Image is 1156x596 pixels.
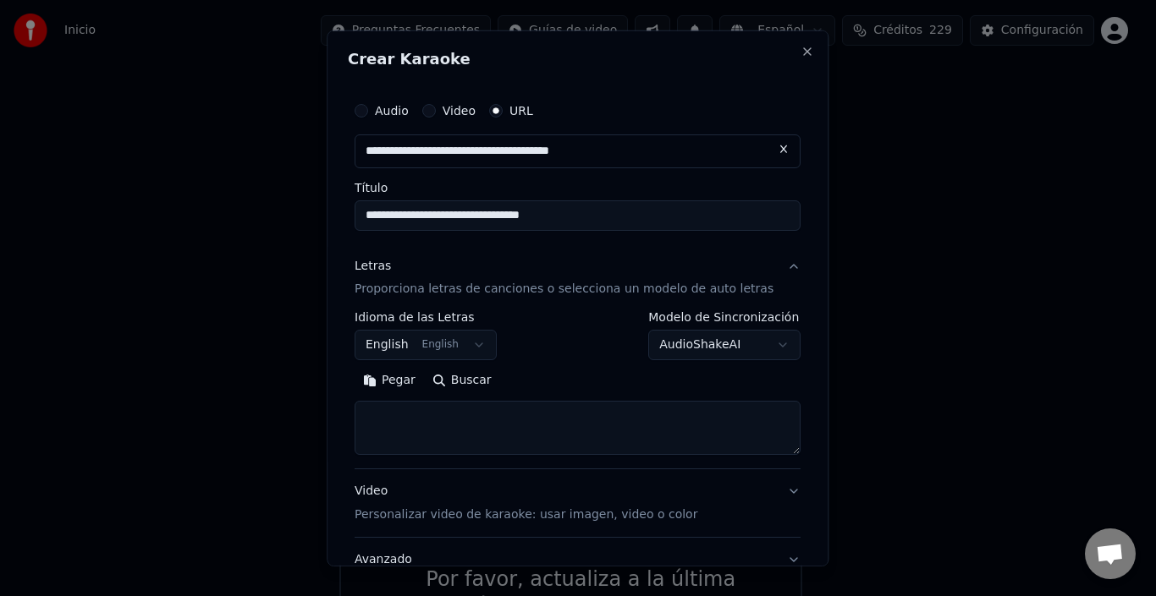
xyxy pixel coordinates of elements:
[424,367,500,394] button: Buscar
[355,538,801,582] button: Avanzado
[443,104,476,116] label: Video
[355,483,697,523] div: Video
[375,104,409,116] label: Audio
[355,181,801,193] label: Título
[355,367,424,394] button: Pegar
[355,243,801,311] button: LetrasProporciona letras de canciones o selecciona un modelo de auto letras
[649,311,801,323] label: Modelo de Sincronización
[355,311,801,468] div: LetrasProporciona letras de canciones o selecciona un modelo de auto letras
[355,311,497,323] label: Idioma de las Letras
[355,257,391,274] div: Letras
[355,281,773,298] p: Proporciona letras de canciones o selecciona un modelo de auto letras
[355,469,801,537] button: VideoPersonalizar video de karaoke: usar imagen, video o color
[348,51,807,66] h2: Crear Karaoke
[509,104,533,116] label: URL
[355,506,697,523] p: Personalizar video de karaoke: usar imagen, video o color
